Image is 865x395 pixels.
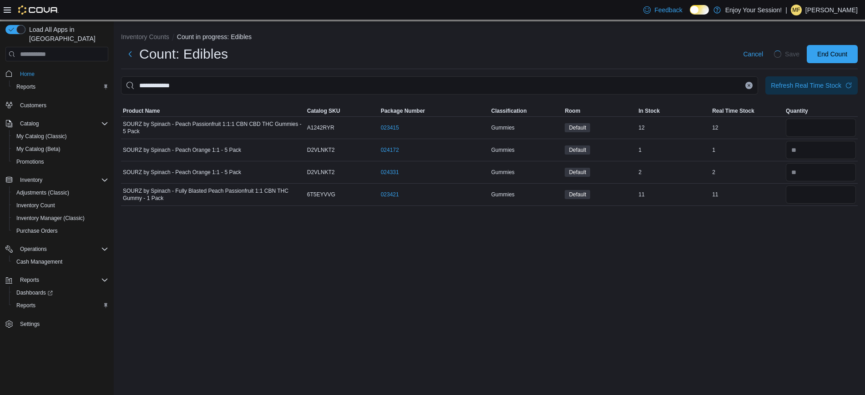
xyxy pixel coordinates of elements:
button: Catalog [16,118,42,129]
div: 11 [710,189,784,200]
span: Operations [16,244,108,255]
input: Dark Mode [690,5,709,15]
span: D2VLNKT2 [307,146,335,154]
a: Purchase Orders [13,225,61,236]
span: Cash Management [13,256,108,267]
a: Adjustments (Classic) [13,187,73,198]
a: Inventory Count [13,200,59,211]
span: Cancel [743,50,763,59]
button: Clear input [745,82,753,89]
button: Reports [16,275,43,285]
span: Catalog [16,118,108,129]
button: Real Time Stock [710,105,784,116]
span: SOURZ by Spinach - Fully Blasted Peach Passionfruit 1:1 CBN THC Gummy - 1 Pack [123,187,304,202]
div: 2 [637,167,710,178]
div: Refresh Real Time Stock [771,81,841,90]
div: Mitchell Froom [791,5,802,15]
button: My Catalog (Classic) [9,130,112,143]
span: Operations [20,245,47,253]
button: Customers [2,99,112,112]
button: Quantity [784,105,858,116]
button: Settings [2,317,112,330]
button: Promotions [9,155,112,168]
span: Load All Apps in [GEOGRAPHIC_DATA] [25,25,108,43]
span: Default [565,123,590,132]
button: Refresh Real Time Stock [765,76,858,95]
span: Reports [20,276,39,284]
button: Count in progress: Edibles [177,33,252,40]
span: D2VLNKT2 [307,169,335,176]
span: Reports [13,81,108,92]
span: Customers [20,102,46,109]
span: Classification [491,107,526,115]
button: Product Name [121,105,305,116]
a: Home [16,69,38,80]
a: 024172 [381,146,399,154]
span: Purchase Orders [13,225,108,236]
span: Gummies [491,124,514,131]
span: Inventory Count [13,200,108,211]
a: Inventory Manager (Classic) [13,213,88,224]
span: Gummies [491,146,514,154]
div: 12 [637,122,710,133]
button: My Catalog (Beta) [9,143,112,155]
span: Dashboards [16,289,53,296]
span: Inventory Manager (Classic) [16,215,85,222]
div: 2 [710,167,784,178]
span: Room [565,107,580,115]
div: 12 [710,122,784,133]
button: Package Number [379,105,490,116]
span: My Catalog (Classic) [16,133,67,140]
span: Promotions [13,156,108,167]
button: Reports [2,274,112,286]
button: Catalog SKU [305,105,379,116]
span: Package Number [381,107,425,115]
span: Settings [20,320,40,328]
span: Inventory Manager (Classic) [13,213,108,224]
a: Settings [16,319,43,330]
span: End Count [817,50,847,59]
span: SOURZ by Spinach - Peach Orange 1:1 - 5 Pack [123,169,241,176]
span: Dashboards [13,287,108,298]
button: Adjustments (Classic) [9,186,112,199]
span: Save [785,50,799,59]
a: Promotions [13,156,48,167]
span: Adjustments (Classic) [16,189,69,196]
span: Default [569,190,586,199]
span: Real Time Stock [712,107,754,115]
nav: Complex example [5,63,108,354]
span: Adjustments (Classic) [13,187,108,198]
span: Reports [16,83,35,90]
span: MF [792,5,800,15]
span: Reports [16,302,35,309]
span: SOURZ by Spinach - Peach Orange 1:1 - 5 Pack [123,146,241,154]
a: Customers [16,100,50,111]
button: Cash Management [9,255,112,268]
span: SOURZ by Spinach - Peach Passionfruit 1:1:1 CBN CBD THC Gummies - 5 Pack [123,120,304,135]
a: Reports [13,81,39,92]
button: LoadingSave [770,45,803,63]
span: Customers [16,100,108,111]
span: Feedback [654,5,682,15]
span: A1242RYR [307,124,334,131]
div: 1 [637,145,710,155]
button: Inventory Count [9,199,112,212]
span: Reports [13,300,108,311]
button: Purchase Orders [9,225,112,237]
img: Cova [18,5,59,15]
a: Dashboards [13,287,56,298]
a: 023415 [381,124,399,131]
button: Inventory Manager (Classic) [9,212,112,225]
button: Operations [2,243,112,255]
span: My Catalog (Beta) [13,144,108,155]
button: Reports [9,80,112,93]
span: Inventory Count [16,202,55,209]
p: | [785,5,787,15]
a: Feedback [640,1,686,19]
span: Loading [773,49,783,60]
span: Default [565,190,590,199]
button: Next [121,45,139,63]
a: My Catalog (Beta) [13,144,64,155]
a: Reports [13,300,39,311]
span: Home [20,70,35,78]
